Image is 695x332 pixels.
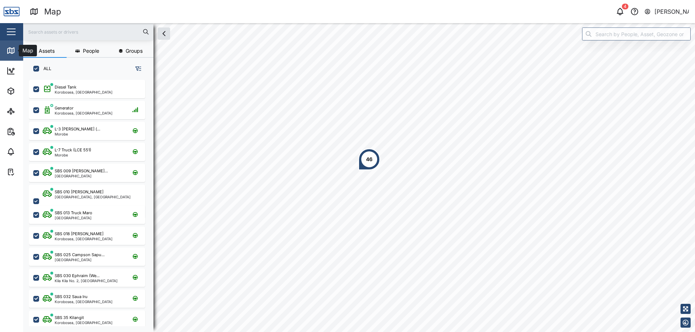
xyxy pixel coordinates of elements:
div: Korobosea, [GEOGRAPHIC_DATA] [55,300,113,303]
div: Alarms [19,148,41,156]
div: Morobe [55,153,91,157]
label: ALL [39,66,51,72]
div: SBS 013 Truck Maro [55,210,92,216]
input: Search by People, Asset, Geozone or Place [582,27,691,40]
div: [GEOGRAPHIC_DATA] [55,258,105,262]
div: Dashboard [19,67,51,75]
img: Main Logo [4,4,20,20]
div: Tasks [19,168,39,176]
div: Map [19,47,35,55]
button: [PERSON_NAME] [644,7,689,17]
div: Korobosea, [GEOGRAPHIC_DATA] [55,237,113,241]
div: SBS 032 Saua Iru [55,294,88,300]
div: [GEOGRAPHIC_DATA] [55,216,92,220]
div: L-7 Truck (LCE 551) [55,147,91,153]
div: Korobosea, [GEOGRAPHIC_DATA] [55,321,113,324]
div: Reports [19,128,43,135]
div: [PERSON_NAME] [654,7,689,16]
div: [GEOGRAPHIC_DATA] [55,174,108,178]
div: SBS 030 Ephraim (We... [55,273,100,279]
input: Search assets or drivers [28,26,149,37]
span: People [83,48,99,53]
div: Assets [19,87,41,95]
div: Kila Kila No. 2, [GEOGRAPHIC_DATA] [55,279,118,283]
div: Korobosea, [GEOGRAPHIC_DATA] [55,90,113,94]
div: Morobe [55,132,100,136]
div: SBS 009 [PERSON_NAME]... [55,168,108,174]
span: Assets [39,48,55,53]
div: 46 [366,155,372,163]
div: [GEOGRAPHIC_DATA], [GEOGRAPHIC_DATA] [55,195,131,199]
div: Sites [19,107,36,115]
div: SBS 010 [PERSON_NAME] [55,189,104,195]
span: Groups [126,48,143,53]
div: Korobosea, [GEOGRAPHIC_DATA] [55,111,113,115]
div: Map [44,5,61,18]
canvas: Map [23,23,695,332]
div: Generator [55,105,73,111]
div: SBS 025 Campson Sapu... [55,252,105,258]
div: SBS 018 [PERSON_NAME] [55,231,104,237]
div: L-3 [PERSON_NAME] (... [55,126,100,132]
div: Diesel Tank [55,84,76,90]
div: 4 [622,4,628,9]
div: Map marker [358,148,380,170]
div: SBS 35 Kilangit [55,315,84,321]
div: grid [29,77,153,326]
